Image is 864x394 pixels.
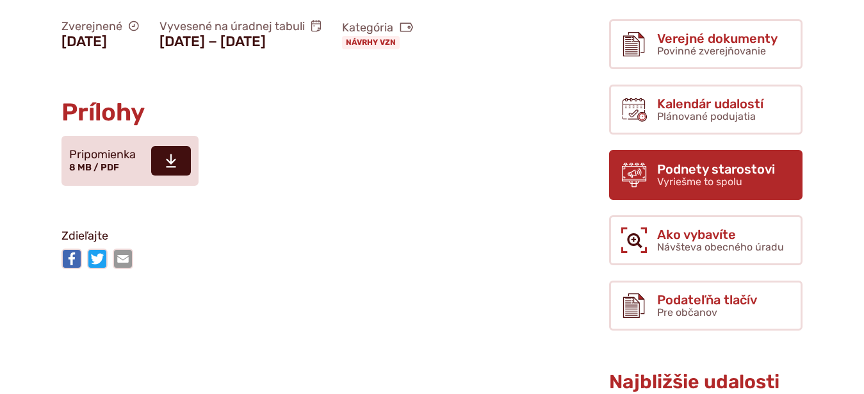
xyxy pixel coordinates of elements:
[609,372,803,393] h3: Najbližšie udalosti
[657,227,784,242] span: Ako vybavíte
[159,33,322,50] figcaption: [DATE] − [DATE]
[657,293,757,307] span: Podateľňa tlačív
[61,19,139,34] span: Zverejnené
[61,249,82,269] img: Zdieľať na Facebooku
[61,227,516,246] p: Zdieľajte
[609,215,803,265] a: Ako vybavíte Návšteva obecného úradu
[69,162,119,173] span: 8 MB / PDF
[657,162,775,176] span: Podnety starostovi
[657,306,717,318] span: Pre občanov
[113,249,133,269] img: Zdieľať e-mailom
[657,45,766,57] span: Povinné zverejňovanie
[159,19,322,34] span: Vyvesené na úradnej tabuli
[87,249,108,269] img: Zdieľať na Twitteri
[609,150,803,200] a: Podnety starostovi Vyriešme to spolu
[69,149,136,161] span: Pripomienka
[61,33,139,50] figcaption: [DATE]
[657,241,784,253] span: Návšteva obecného úradu
[61,136,199,186] a: Pripomienka 8 MB / PDF
[609,19,803,69] a: Verejné dokumenty Povinné zverejňovanie
[657,176,742,188] span: Vyriešme to spolu
[609,85,803,135] a: Kalendár udalostí Plánované podujatia
[657,97,763,111] span: Kalendár udalostí
[342,21,414,35] span: Kategória
[657,110,756,122] span: Plánované podujatia
[609,281,803,331] a: Podateľňa tlačív Pre občanov
[342,36,400,49] a: Návrhy VZN
[657,31,778,45] span: Verejné dokumenty
[61,99,516,126] h2: Prílohy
